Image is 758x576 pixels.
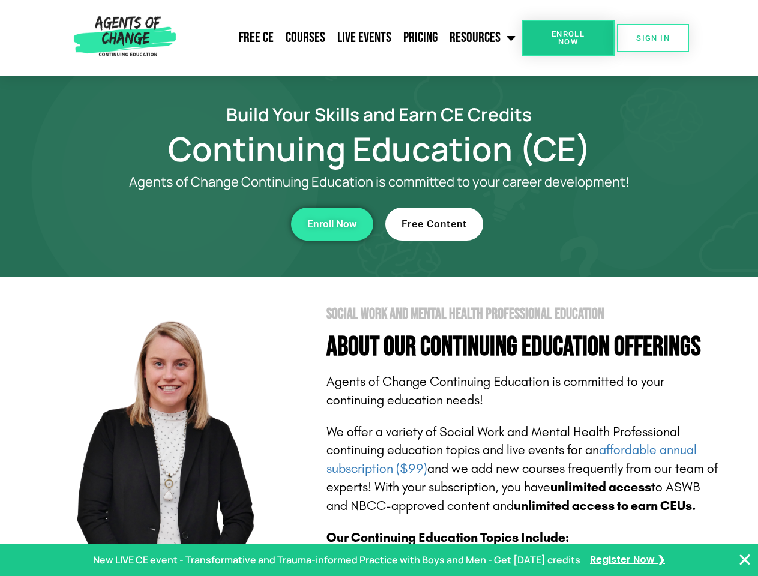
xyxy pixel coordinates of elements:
[522,20,615,56] a: Enroll Now
[636,34,670,42] span: SIGN IN
[617,24,689,52] a: SIGN IN
[307,219,357,229] span: Enroll Now
[541,30,595,46] span: Enroll Now
[326,423,721,515] p: We offer a variety of Social Work and Mental Health Professional continuing education topics and ...
[326,530,569,545] b: Our Continuing Education Topics Include:
[402,219,467,229] span: Free Content
[37,135,721,163] h1: Continuing Education (CE)
[233,23,280,53] a: Free CE
[514,498,696,514] b: unlimited access to earn CEUs.
[280,23,331,53] a: Courses
[85,175,673,190] p: Agents of Change Continuing Education is committed to your career development!
[93,551,580,569] p: New LIVE CE event - Transformative and Trauma-informed Practice with Boys and Men - Get [DATE] cr...
[326,374,664,408] span: Agents of Change Continuing Education is committed to your continuing education needs!
[181,23,522,53] nav: Menu
[385,208,483,241] a: Free Content
[590,551,665,569] a: Register Now ❯
[397,23,444,53] a: Pricing
[326,307,721,322] h2: Social Work and Mental Health Professional Education
[326,334,721,361] h4: About Our Continuing Education Offerings
[331,23,397,53] a: Live Events
[444,23,522,53] a: Resources
[738,553,752,567] button: Close Banner
[550,479,651,495] b: unlimited access
[37,106,721,123] h2: Build Your Skills and Earn CE Credits
[291,208,373,241] a: Enroll Now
